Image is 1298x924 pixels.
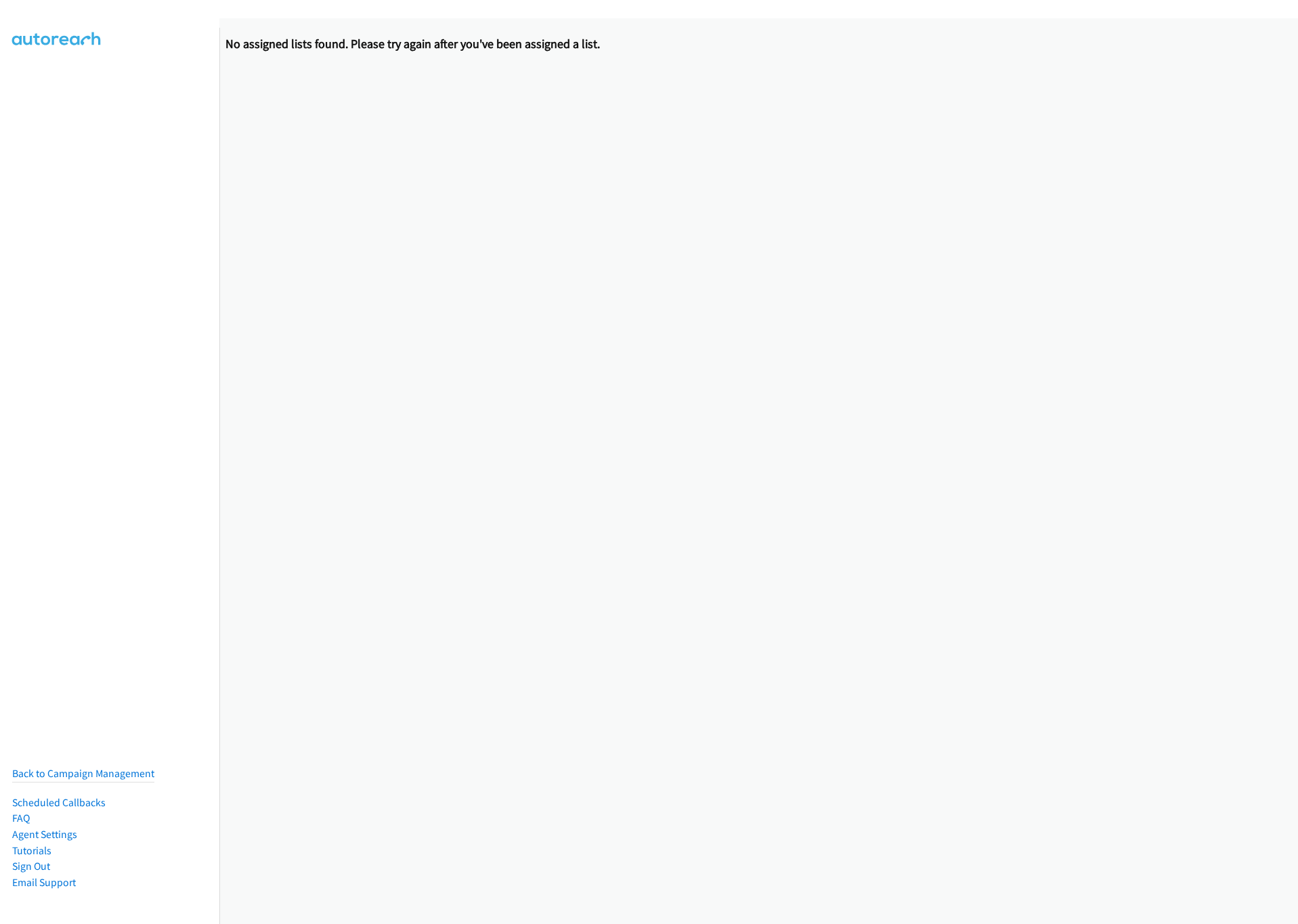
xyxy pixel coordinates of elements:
[225,37,600,52] h2: No assigned lists found. Please try again after you've been assigned a list.
[12,860,50,873] a: Sign Out
[12,876,76,889] a: Email Support
[12,844,51,857] a: Tutorials
[12,767,154,780] a: Back to Campaign Management
[12,796,106,809] a: Scheduled Callbacks
[12,812,30,824] a: FAQ
[12,828,77,841] a: Agent Settings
